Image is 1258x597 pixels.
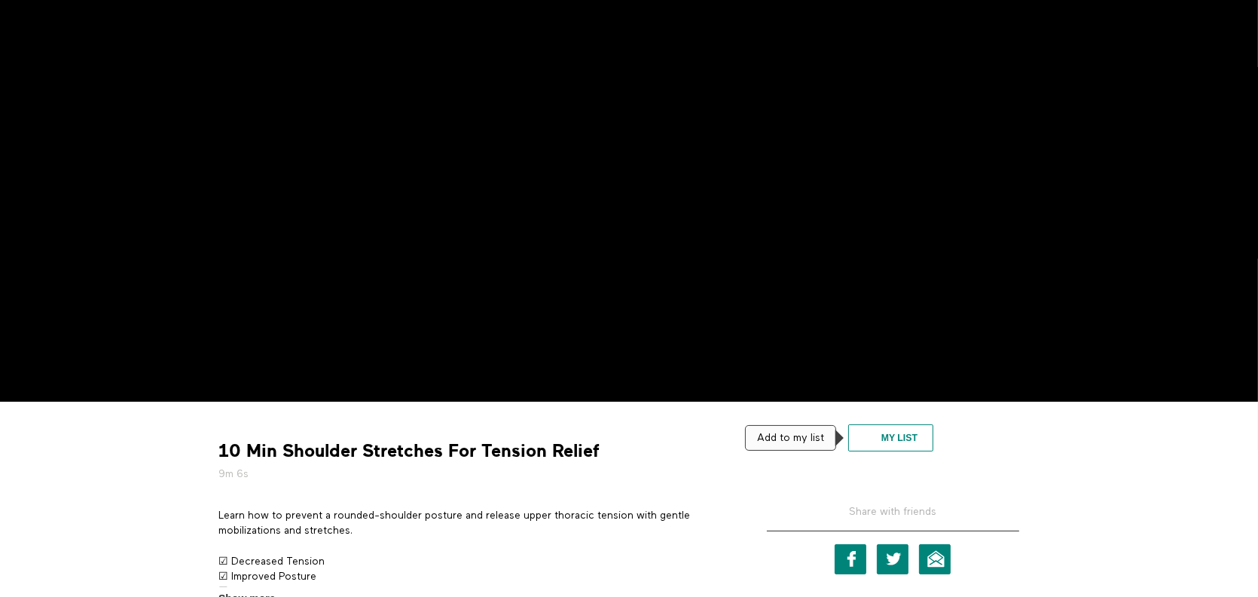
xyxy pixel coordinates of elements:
strong: 10 Min Shoulder Stretches For Tension Relief [218,439,600,463]
h5: Share with friends [767,504,1019,531]
strong: Add to my list [757,433,824,443]
h5: 9m 6s [218,467,723,482]
a: Twitter [877,544,908,574]
a: Email [919,544,951,574]
a: Facebook [835,544,866,574]
button: My list [848,424,933,452]
p: Learn how to prevent a rounded-shoulder posture and release upper thoracic tension with gentle mo... [218,508,723,539]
